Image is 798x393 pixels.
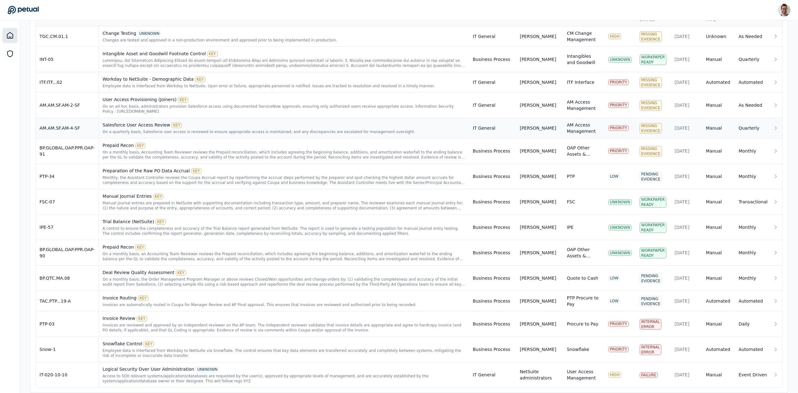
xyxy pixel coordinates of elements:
div: HIGH [608,372,621,378]
div: Missing Evidence [640,77,662,88]
div: Quote to Cash [567,275,598,281]
div: User Access Management [567,369,601,381]
div: Salesforce User Access Review [103,122,465,128]
div: [PERSON_NAME] [520,79,556,85]
div: [DATE] [674,125,698,131]
div: PRIORITY [608,125,629,131]
div: IPE [567,224,573,230]
div: Pending Evidence [640,296,662,307]
div: Pending Evidence [640,171,662,182]
div: On an ad hoc basis, administrators provision Salesforce access using documented ServiceNow approv... [103,104,465,114]
div: [PERSON_NAME] [520,102,556,108]
td: Manual [702,164,735,189]
div: PRIORITY [608,347,629,352]
td: Monthly [735,266,771,291]
div: KEY [178,97,188,103]
td: Automated [702,72,735,93]
div: A control to ensure the completeness and accuracy of the Trial Balance report generated from NetS... [103,226,465,236]
div: Change Testing [103,30,465,36]
div: LOW [608,174,620,179]
div: [DATE] [674,79,698,85]
div: Employee data is interfaced from Workday to NetSuite. Upon error or failure, appropriate personne... [103,83,465,89]
div: Workpaper Ready [640,54,666,65]
div: Deal Review Quality Assessment [103,269,465,276]
td: ITF.ITF...02 [36,72,99,93]
div: OAP Other Assets & Prepaids [567,145,601,157]
div: Snowflake [567,346,589,353]
div: UNKNOWN [608,225,632,230]
td: TGC.CM.01.1 [36,26,99,47]
div: Invoice Routing [103,295,465,301]
div: Access to SOX relevant systems/applications/databases are requested by the user(s), approved by a... [103,374,465,384]
div: Internal Error [640,319,662,330]
td: Manual [702,47,735,72]
td: Business Process [469,291,516,311]
div: Prepaid Recon [103,142,465,148]
td: BP.GLOBAL.OAP.PPR.OAP-90 [36,240,99,266]
td: IT General [469,118,516,138]
div: FSC [567,199,575,205]
div: Workpaper Ready [640,248,666,258]
div: KEY [207,51,218,57]
td: Business Process [469,138,516,164]
td: TAC.PTP...19-A [36,291,99,311]
td: Manual [702,138,735,164]
td: Manual [702,362,735,388]
div: Missing Evidence [640,100,662,111]
div: [DATE] [674,346,698,353]
td: Business Process [469,215,516,240]
div: KEY [135,245,145,250]
td: PTP-03 [36,311,99,337]
div: ITF Interface [567,79,595,85]
div: On a monthly basis, Accounting Team Reviewer reviews the Prepaid reconciliation, which includes a... [103,150,465,160]
div: [DATE] [674,33,698,40]
div: Quarterly, the Functional Accounting Manager or above reviews the Intangible Asset and Goodwill f... [103,58,465,68]
td: Automated [702,291,735,311]
div: PRIORITY [608,102,629,108]
td: Daily [735,311,771,337]
div: Changes are tested and approved in a non-production environment and approved prior to being imple... [103,38,465,43]
div: NetSuite administrators [520,369,559,381]
td: Manual [702,93,735,118]
div: Missing Evidence [640,31,662,42]
div: AM Access Management [567,99,601,111]
div: PTP Procure to Pay [567,295,601,307]
div: Pending Evidence [640,273,662,284]
td: Business Process [469,164,516,189]
div: [DATE] [674,224,698,230]
div: UNKNOWN [608,199,632,205]
td: Quarterly [735,47,771,72]
td: As Needed [735,26,771,47]
div: Manual Journal Entries [103,193,465,199]
td: BP.GLOBAL.OAP.PPR.OAP-91 [36,138,99,164]
div: PRIORITY [608,321,629,327]
td: Event Driven [735,362,771,388]
div: UNKNOWN [608,250,632,256]
div: Invoice Review [103,315,465,321]
img: Eliot Walker [778,4,790,16]
div: Employee data is interfaced from Workday to NetSuite via Snowflake. The control ensures that key ... [103,348,465,358]
td: Business Process [469,337,516,362]
div: LOW [608,275,620,281]
div: KEY [135,143,145,148]
div: KEY [144,341,154,347]
div: [PERSON_NAME] [520,298,556,304]
a: Dashboard [3,28,18,43]
div: UNKNOWN [196,367,219,372]
td: Quarterly [735,118,771,138]
td: Snow-1 [36,337,99,362]
div: Intangible Asset and Goodwill Footnote Control [103,51,465,57]
div: Internal Error [640,344,662,355]
div: [DATE] [674,275,698,281]
div: KEY [195,77,205,82]
div: Prepaid Recon [103,244,465,250]
div: Workpaper Ready [640,197,666,207]
div: [PERSON_NAME] [520,275,556,281]
td: IT General [469,72,516,93]
div: [PERSON_NAME] [520,33,556,40]
div: [DATE] [674,199,698,205]
td: Transactional [735,189,771,215]
div: OAP Other Assets & Prepaids [567,246,601,259]
td: Business Process [469,189,516,215]
td: INT-05 [36,47,99,72]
